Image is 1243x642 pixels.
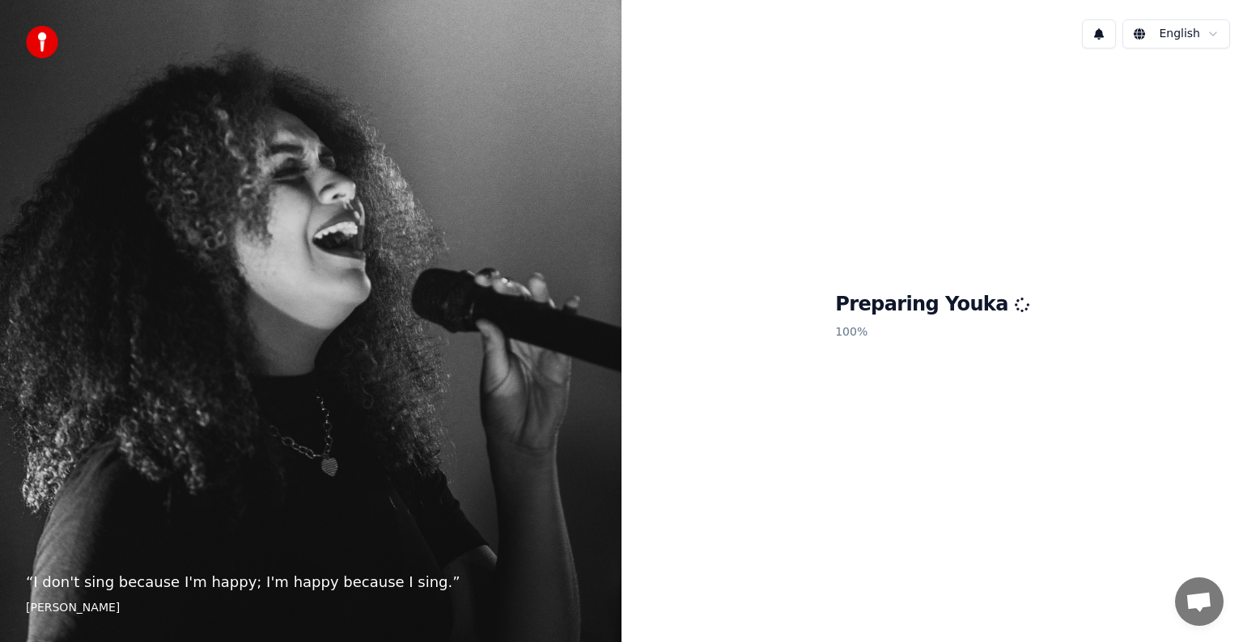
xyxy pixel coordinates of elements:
p: 100 % [835,318,1029,347]
img: youka [26,26,58,58]
footer: [PERSON_NAME] [26,600,596,616]
h1: Preparing Youka [835,292,1029,318]
p: “ I don't sing because I'm happy; I'm happy because I sing. ” [26,571,596,593]
a: 채팅 열기 [1175,577,1224,626]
